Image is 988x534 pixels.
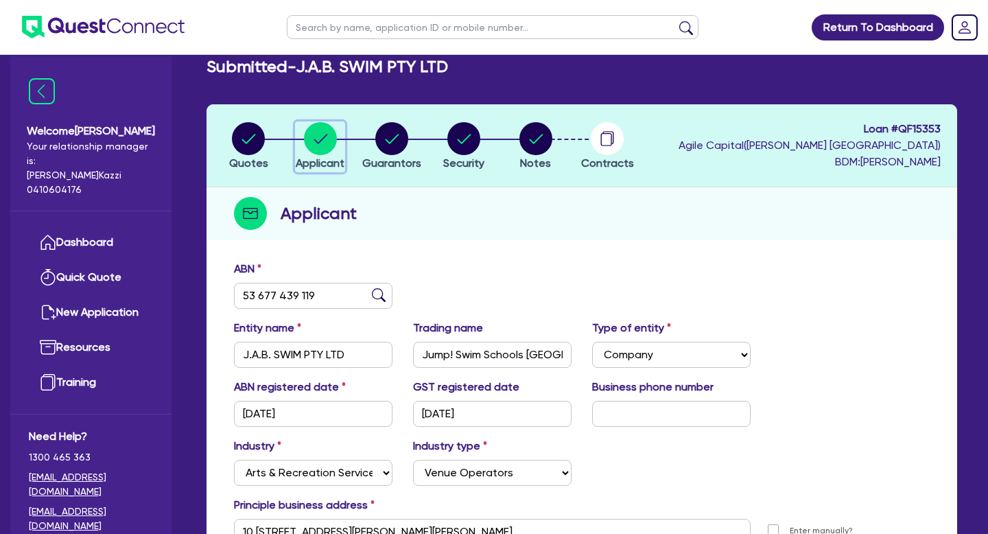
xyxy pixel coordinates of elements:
[29,365,153,400] a: Training
[29,504,153,533] a: [EMAIL_ADDRESS][DOMAIN_NAME]
[287,15,698,39] input: Search by name, application ID or mobile number...
[281,201,357,226] h2: Applicant
[40,269,56,286] img: quick-quote
[413,379,519,395] label: GST registered date
[443,121,485,172] button: Security
[29,225,153,260] a: Dashboard
[443,156,484,170] span: Security
[29,78,55,104] img: icon-menu-close
[413,401,572,427] input: DD / MM / YYYY
[40,374,56,391] img: training
[413,438,487,454] label: Industry type
[362,121,422,172] button: Guarantors
[372,288,386,302] img: abn-lookup icon
[520,156,551,170] span: Notes
[234,438,281,454] label: Industry
[234,379,346,395] label: ABN registered date
[947,10,983,45] a: Dropdown toggle
[228,121,269,172] button: Quotes
[22,16,185,38] img: quest-connect-logo-blue
[234,497,375,513] label: Principle business address
[580,121,635,172] button: Contracts
[296,156,344,170] span: Applicant
[592,379,714,395] label: Business phone number
[27,123,155,139] span: Welcome [PERSON_NAME]
[207,57,448,77] h2: Submitted - J.A.B. SWIM PTY LTD
[679,154,941,170] span: BDM: [PERSON_NAME]
[29,428,153,445] span: Need Help?
[229,156,268,170] span: Quotes
[812,14,944,40] a: Return To Dashboard
[29,260,153,295] a: Quick Quote
[29,330,153,365] a: Resources
[29,470,153,499] a: [EMAIL_ADDRESS][DOMAIN_NAME]
[295,121,345,172] button: Applicant
[29,450,153,465] span: 1300 465 363
[679,139,941,152] span: Agile Capital ( [PERSON_NAME] [GEOGRAPHIC_DATA] )
[234,197,267,230] img: step-icon
[40,304,56,321] img: new-application
[362,156,421,170] span: Guarantors
[679,121,941,137] span: Loan # QF15353
[234,261,261,277] label: ABN
[29,295,153,330] a: New Application
[27,139,155,197] span: Your relationship manager is: [PERSON_NAME] Kazzi 0410604176
[40,339,56,356] img: resources
[234,320,301,336] label: Entity name
[234,401,392,427] input: DD / MM / YYYY
[413,320,483,336] label: Trading name
[592,320,671,336] label: Type of entity
[581,156,634,170] span: Contracts
[519,121,553,172] button: Notes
